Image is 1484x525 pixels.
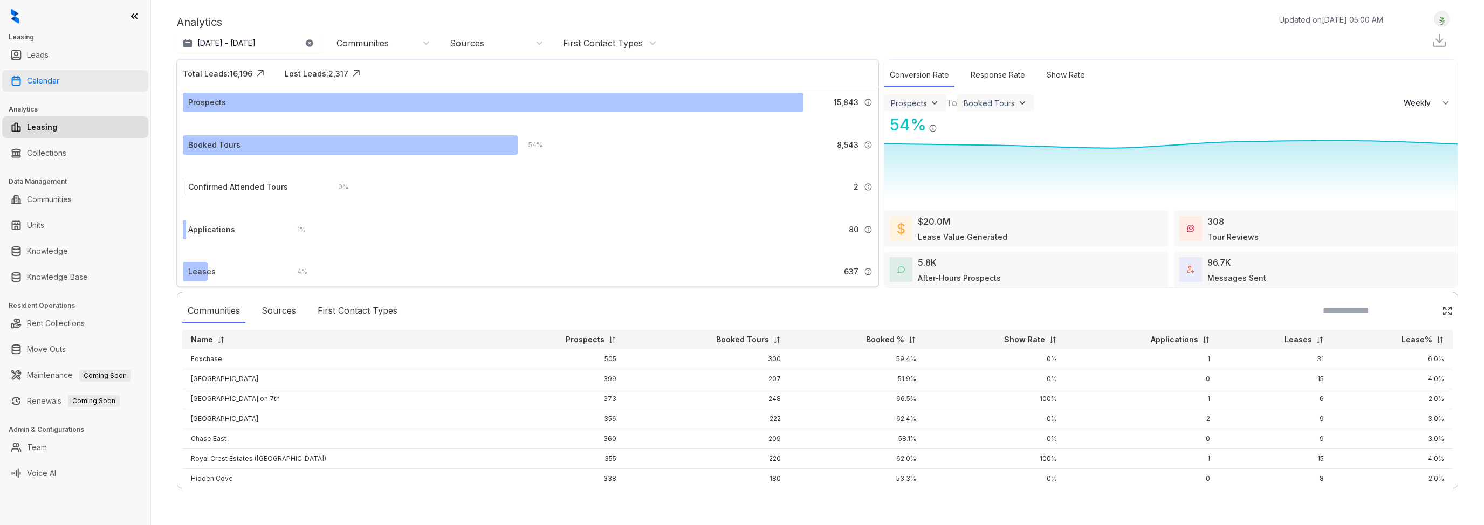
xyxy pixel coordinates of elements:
p: Booked % [866,334,904,345]
td: 9 [1219,429,1332,449]
a: Collections [27,142,66,164]
img: sorting [608,336,616,344]
div: After-Hours Prospects [918,272,1001,284]
td: 51.9% [789,369,925,389]
td: [GEOGRAPHIC_DATA] [182,369,489,389]
td: 2.0% [1332,389,1453,409]
td: 399 [489,369,625,389]
td: 15 [1219,449,1332,469]
img: sorting [908,336,916,344]
h3: Leasing [9,32,150,42]
a: Rent Collections [27,313,85,334]
div: 5.8K [918,256,937,269]
td: 0 [1066,469,1219,489]
div: Prospects [891,99,927,108]
span: Coming Soon [68,395,120,407]
td: 505 [489,349,625,369]
td: 59.4% [789,349,925,369]
a: Knowledge Base [27,266,88,288]
td: 1 [1066,449,1219,469]
span: 15,843 [834,96,858,108]
div: Total Leads: 16,196 [183,68,252,79]
div: Applications [188,224,235,236]
a: Calendar [27,70,59,92]
li: Rent Collections [2,313,148,334]
img: SearchIcon [1419,306,1428,315]
a: Communities [27,189,72,210]
td: 6.0% [1332,349,1453,369]
td: 355 [489,449,625,469]
img: sorting [1436,336,1444,344]
div: To [946,96,957,109]
td: 0 [1066,429,1219,449]
td: [GEOGRAPHIC_DATA] [182,409,489,429]
p: Prospects [566,334,604,345]
img: sorting [773,336,781,344]
li: Leasing [2,116,148,138]
p: Lease% [1401,334,1432,345]
a: Voice AI [27,462,56,484]
td: 66.5% [789,389,925,409]
li: Leads [2,44,148,66]
a: Team [27,437,47,458]
td: 15 [1219,369,1332,389]
li: Knowledge Base [2,266,148,288]
a: Units [27,215,44,236]
div: Response Rate [965,64,1030,87]
li: Renewals [2,390,148,412]
td: 356 [489,409,625,429]
td: 0% [925,409,1066,429]
img: LeaseValue [897,222,905,235]
div: 0 % [327,181,348,193]
td: 300 [625,349,789,369]
p: Updated on [DATE] 05:00 AM [1279,14,1383,25]
p: [DATE] - [DATE] [197,38,256,49]
td: Chase East [182,429,489,449]
li: Knowledge [2,240,148,262]
li: Voice AI [2,462,148,484]
img: AfterHoursConversations [897,266,905,274]
button: [DATE] - [DATE] [177,33,322,53]
img: ViewFilterArrow [1017,98,1028,108]
div: 1 % [286,224,306,236]
img: TotalFum [1187,266,1194,273]
h3: Data Management [9,177,150,186]
img: TourReviews [1187,225,1194,232]
div: Booked Tours [188,139,241,151]
img: Click Icon [1442,306,1453,316]
img: Click Icon [937,114,953,130]
div: First Contact Types [312,299,403,323]
div: 54 % [884,113,926,137]
span: 8,543 [837,139,858,151]
td: 0 [1066,369,1219,389]
div: Messages Sent [1207,272,1266,284]
img: Info [864,98,872,107]
td: 222 [625,409,789,429]
a: Move Outs [27,339,66,360]
a: Leads [27,44,49,66]
td: 6 [1219,389,1332,409]
span: 637 [844,266,858,278]
div: 308 [1207,215,1224,228]
div: Sources [256,299,301,323]
td: 9 [1219,409,1332,429]
td: 0% [925,429,1066,449]
div: Confirmed Attended Tours [188,181,288,193]
div: $20.0M [918,215,950,228]
div: Tour Reviews [1207,231,1259,243]
li: Move Outs [2,339,148,360]
div: Booked Tours [964,99,1015,108]
img: sorting [217,336,225,344]
td: 53.3% [789,469,925,489]
img: sorting [1316,336,1324,344]
div: Communities [336,37,389,49]
li: Maintenance [2,364,148,386]
h3: Resident Operations [9,301,150,310]
h3: Analytics [9,105,150,114]
td: 1 [1066,389,1219,409]
a: RenewalsComing Soon [27,390,120,412]
div: Communities [182,299,245,323]
td: 338 [489,469,625,489]
div: Leases [188,266,216,278]
div: Conversion Rate [884,64,954,87]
